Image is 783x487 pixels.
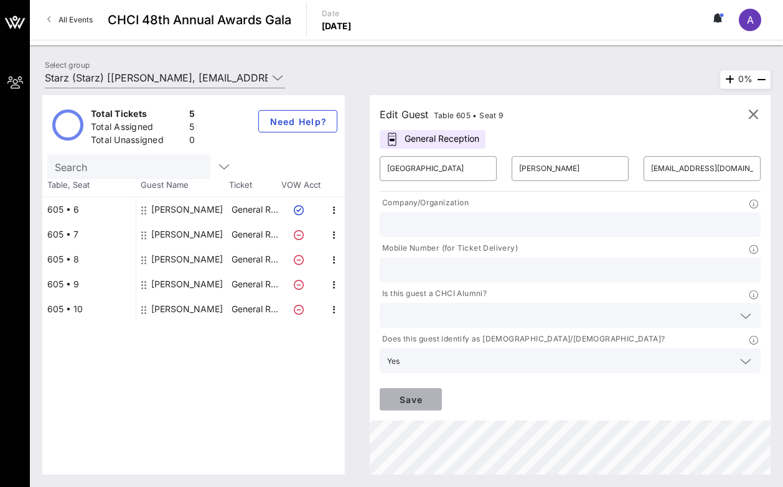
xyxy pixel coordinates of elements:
[91,134,184,149] div: Total Unassigned
[322,20,352,32] p: [DATE]
[230,297,279,322] p: General R…
[434,111,504,120] span: Table 605 • Seat 9
[230,247,279,272] p: General R…
[720,70,771,89] div: 0%
[269,116,327,127] span: Need Help?
[651,159,753,179] input: Email*
[229,179,279,192] span: Ticket
[151,222,223,247] div: Bryan Enriquez
[189,121,195,136] div: 5
[390,394,432,405] span: Save
[380,106,504,123] div: Edit Guest
[91,108,184,123] div: Total Tickets
[189,108,195,123] div: 5
[189,134,195,149] div: 0
[387,159,489,179] input: First Name*
[42,197,136,222] div: 605 • 6
[40,10,100,30] a: All Events
[519,159,621,179] input: Last Name*
[42,272,136,297] div: 605 • 9
[151,197,223,222] div: AJ Malicdem
[380,378,457,391] p: Dietary Restrictions
[380,348,761,373] div: Yes
[380,197,469,210] p: Company/Organization
[230,272,279,297] p: General R…
[151,272,223,297] div: Alexandria Duque
[258,110,337,132] button: Need Help?
[136,179,229,192] span: Guest Name
[747,14,754,26] span: A
[45,60,90,70] label: Select group
[387,357,400,366] div: Yes
[739,9,761,31] div: A
[42,297,136,322] div: 605 • 10
[151,247,223,272] div: Daniella Sanchez
[230,222,279,247] p: General R…
[230,197,279,222] p: General R…
[380,130,485,149] div: General Reception
[42,179,136,192] span: Table, Seat
[380,287,487,300] p: Is this guest a CHCI Alumni?
[380,333,665,346] p: Does this guest identify as [DEMOGRAPHIC_DATA]/[DEMOGRAPHIC_DATA]?
[380,242,518,255] p: Mobile Number (for Ticket Delivery)
[151,297,223,322] div: Kevin Randle
[108,11,291,29] span: CHCI 48th Annual Awards Gala
[59,15,93,24] span: All Events
[380,388,442,410] button: Save
[279,179,322,192] span: VOW Acct
[91,121,184,136] div: Total Assigned
[42,222,136,247] div: 605 • 7
[42,247,136,272] div: 605 • 8
[322,7,352,20] p: Date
